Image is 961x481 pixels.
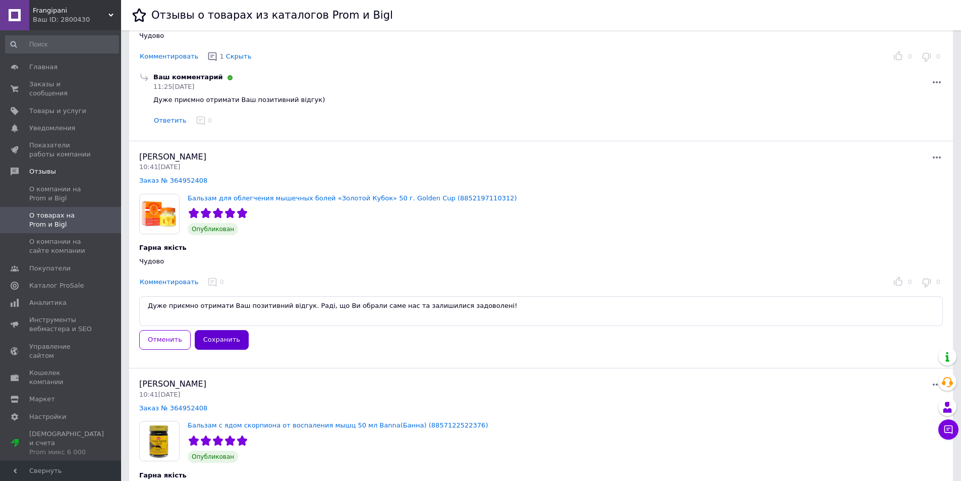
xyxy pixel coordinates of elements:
[33,15,121,24] div: Ваш ID: 2800430
[139,51,199,62] button: Комментировать
[29,237,93,255] span: О компании на сайте компании
[151,9,393,21] h1: Отзывы о товарах из каталогов Prom и Bigl
[29,211,93,229] span: О товарах на Prom и Bigl
[139,177,207,184] a: Заказ № 364952408
[29,141,93,159] span: Показатели работы компании
[29,298,67,307] span: Аналитика
[139,32,164,39] span: Чудово
[188,194,517,202] a: Бальзам для облегчения мышечных болей «Золотой Кубок» 50 г. Golden Cup (8852197110312)
[140,421,179,461] img: Бальзам с ядом скорпиона от воспаления мышц 50 мл Banna(Банна) (8857122522376)
[139,277,199,288] button: Комментировать
[188,451,238,463] span: Опубликован
[29,167,56,176] span: Отзывы
[29,430,104,457] span: [DEMOGRAPHIC_DATA] и счета
[153,73,223,81] span: Ваш комментарий
[938,419,958,440] button: Чат с покупателем
[139,379,206,389] span: [PERSON_NAME]
[188,223,238,235] span: Опубликован
[29,63,58,72] span: Главная
[33,6,108,15] span: Frangipani
[29,80,93,98] span: Заказы и сообщения
[139,257,164,265] span: Чудово
[29,281,84,290] span: Каталог ProSale
[153,96,325,103] span: Дуже приємно отримати Ваш позитивний відгук)
[29,106,86,116] span: Товары и услуги
[139,163,180,171] span: 10:41[DATE]
[29,264,71,273] span: Покупатели
[153,116,187,126] button: Ответить
[188,421,488,429] a: Бальзам с ядом скорпиона от воспаления мышц 50 мл Banna(Банна) (8857122522376)
[29,342,93,360] span: Управление сайтом
[140,194,179,234] img: Бальзам для облегчения мышечных болей «Золотой Кубок» 50 г. Golden Cup (8852197110312)
[139,471,187,479] span: Гарна якість
[5,35,119,54] input: Поиск
[29,124,75,133] span: Уведомления
[153,83,194,90] span: 11:25[DATE]
[195,330,249,350] button: Сохранить
[29,368,93,387] span: Кошелек компании
[29,412,66,421] span: Настройки
[139,152,206,162] span: [PERSON_NAME]
[139,391,180,398] span: 10:41[DATE]
[226,52,252,60] span: Скрыть
[29,185,93,203] span: О компании на Prom и Bigl
[139,404,207,412] a: Заказ № 364952408
[29,315,93,334] span: Инструменты вебмастера и SEO
[139,296,943,326] textarea: Дуже приємно отримати Ваш позитивний відгук. Раді, що Ви обрали саме нас та залишилися задоволені!
[29,448,104,457] div: Prom микс 6 000
[139,330,191,350] button: Отменить
[219,52,223,60] span: 1
[139,244,187,251] span: Гарна якість
[29,395,55,404] span: Маркет
[205,49,254,65] button: 1Скрыть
